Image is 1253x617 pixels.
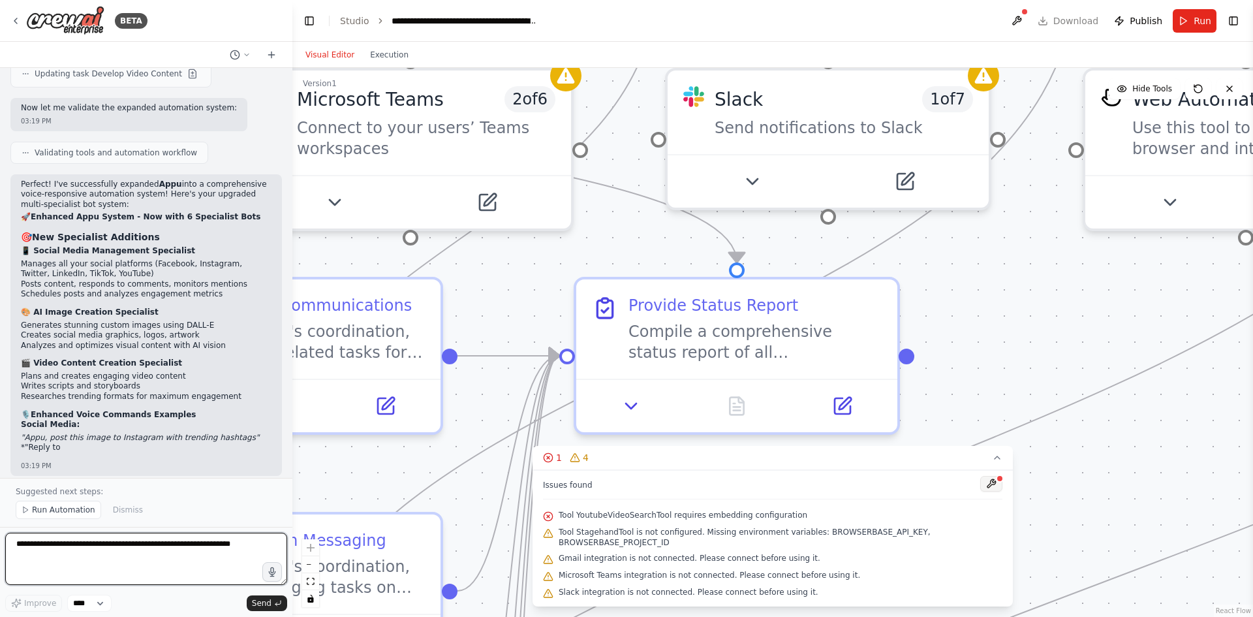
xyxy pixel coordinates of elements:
[831,166,978,197] button: Open in side panel
[21,246,195,255] strong: 📱 Social Media Management Specialist
[1224,12,1243,30] button: Show right sidebar
[559,527,1002,548] span: Tool StagehandTool is not configured. Missing environment variables: BROWSERBASE_API_KEY, BROWSER...
[543,480,593,490] span: Issues found
[21,116,237,126] div: 03:19 PM
[302,573,319,590] button: fit view
[32,232,160,242] strong: New Specialist Additions
[715,118,973,138] div: Send notifications to Slack
[1132,84,1172,94] span: Hide Tools
[559,587,818,597] span: Slack integration is not connected. Please connect before using it.
[362,47,416,63] button: Execution
[21,289,271,300] li: Schedules posts and analyzes engagement metrics
[302,539,319,607] div: React Flow controls
[21,212,271,223] h2: 🚀
[457,343,559,604] g: Edge from 4d08ad00-d083-48c1-bcaf-e4a2c7284c9c to b55d0aaa-43c2-4f8b-b77c-534ac4de7fb9
[297,86,444,112] div: Microsoft Teams
[533,446,1013,470] button: 14
[1194,14,1211,27] span: Run
[21,279,271,290] li: Posts content, responds to comments, monitors mentions
[302,556,319,573] button: zoom out
[574,277,900,435] div: Provide Status ReportCompile a comprehensive status report of all communication tasks completed b...
[340,16,369,26] a: Studio
[21,443,271,453] li: *"Reply to
[559,510,807,520] span: Tool YoutubeVideoSearchTool requires embedding configuration
[262,562,282,582] button: Click to speak your automation idea
[457,343,559,369] g: Edge from 09d1ceb5-d95f-4263-b338-1a02d5266f6c to b55d0aaa-43c2-4f8b-b77c-534ac4de7fb9
[21,392,271,402] li: Researches trending formats for maximum engagement
[21,330,271,341] li: Creates social media graphics, logos, artwork
[21,180,271,210] p: Perfect! I've successfully expanded into a comprehensive voice-responsive automation system! Here...
[21,103,237,114] p: Now let me validate the expanded automation system:
[117,277,443,435] div: Handle Email CommunicationsBased on Appu's coordination, handle email-related tasks for {email_ad...
[252,598,271,609] span: Send
[16,486,277,497] p: Suggested next steps:
[559,570,860,580] span: Microsoft Teams integration is not connected. Please connect before using it.
[413,187,561,218] button: Open in side panel
[1173,9,1216,33] button: Run
[21,308,159,317] strong: 🎨 AI Image Creation Specialist
[1109,9,1168,33] button: Publish
[797,390,887,422] button: Open in side panel
[159,180,182,189] strong: Appu
[16,501,101,519] button: Run Automation
[556,451,562,464] span: 1
[21,461,271,471] div: 03:19 PM
[683,86,704,107] img: Slack
[1109,78,1180,99] button: Hide Tools
[21,433,259,442] em: "Appu, post this image to Instagram with trending hashtags"
[32,505,95,515] span: Run Automation
[302,590,319,607] button: toggle interactivity
[21,230,271,244] h3: 🎯
[21,410,271,420] h2: 🎙️
[24,598,56,609] span: Improve
[113,505,143,515] span: Dismiss
[341,390,430,422] button: Open in side panel
[21,372,271,382] li: Plans and creates engaging video content
[303,78,337,89] div: Version 1
[1101,86,1122,107] img: StagehandTool
[261,47,282,63] button: Start a new chat
[340,14,538,27] nav: breadcrumb
[21,358,182,368] strong: 🎬 Video Content Creation Specialist
[115,13,147,29] div: BETA
[1216,607,1251,614] a: React Flow attribution
[31,410,196,419] strong: Enhanced Voice Commands Examples
[922,86,973,112] span: Number of enabled actions
[21,341,271,351] li: Analyzes and optimizes visual content with AI vision
[21,321,271,331] li: Generates stunning custom images using DALL-E
[172,321,425,363] div: Based on Appu's coordination, handle email-related tasks for {email_address}. This may include: s...
[21,381,271,392] li: Writes scripts and storyboards
[681,390,792,422] button: No output available
[247,68,574,231] div: Microsoft TeamsMicrosoft Teams2of6Connect to your users’ Teams workspaces
[297,118,555,159] div: Connect to your users’ Teams workspaces
[504,86,555,112] span: Number of enabled actions
[106,501,149,519] button: Dismiss
[298,47,362,63] button: Visual Editor
[5,595,62,612] button: Improve
[172,556,425,598] div: Based on Appu's coordination, manage messaging tasks on Teams or Slack platforms. Send direct mes...
[1130,14,1162,27] span: Publish
[21,420,80,429] strong: Social Media:
[583,451,589,464] span: 4
[247,595,287,611] button: Send
[26,6,104,35] img: Logo
[35,69,182,79] span: Updating task Develop Video Content
[628,321,882,363] div: Compile a comprehensive status report of all communication tasks completed by the specialist agen...
[715,86,763,112] div: Slack
[628,295,798,316] div: Provide Status Report
[21,259,271,279] li: Manages all your social platforms (Facebook, Instagram, Twitter, LinkedIn, TikTok, YouTube)
[35,148,197,158] span: Validating tools and automation workflow
[224,47,256,63] button: Switch to previous chat
[665,68,991,210] div: SlackSlack1of7Send notifications to Slack
[300,12,318,30] button: Hide left sidebar
[31,212,260,221] strong: Enhanced Appu System - Now with 6 Specialist Bots
[559,553,820,563] span: Gmail integration is not connected. Please connect before using it.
